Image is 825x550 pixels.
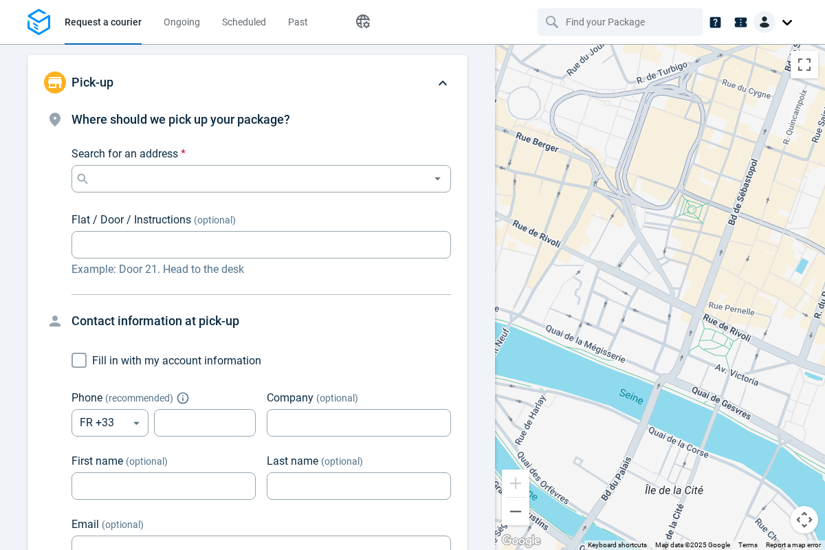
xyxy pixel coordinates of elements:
a: Open this area in Google Maps (opens a new window) [498,532,544,550]
span: Pick-up [71,75,113,89]
div: Pick-up [27,55,467,110]
span: Flat / Door / Instructions [71,213,191,226]
a: Report a map error [766,541,821,549]
span: Phone [71,391,102,404]
div: FR +33 [71,409,148,437]
span: First name [71,454,123,467]
span: Last name [267,454,318,467]
span: (optional) [321,456,363,467]
span: Fill in with my account information [92,354,261,367]
span: Search for an address [71,147,178,160]
span: Company [267,391,313,404]
button: Toggle fullscreen view [791,51,818,78]
span: Ongoing [164,16,200,27]
span: ( recommended ) [105,393,173,404]
h4: Contact information at pick-up [71,311,451,331]
span: (optional) [126,456,168,467]
span: (optional) [194,214,236,225]
a: Terms [738,541,758,549]
span: (optional) [102,519,144,530]
span: Request a courier [65,16,142,27]
button: Zoom out [502,498,529,525]
img: Client [753,11,775,33]
span: Past [288,16,308,27]
img: Google [498,532,544,550]
span: Scheduled [222,16,266,27]
img: Logo [27,9,50,36]
button: Explain "Recommended" [179,394,187,402]
button: Keyboard shortcuts [588,540,647,550]
input: Find your Package [566,9,677,35]
span: Email [71,518,99,531]
button: Zoom in [502,470,529,497]
button: Open [429,170,446,188]
span: Where should we pick up your package? [71,112,290,126]
span: (optional) [316,393,358,404]
span: Map data ©2025 Google [655,541,730,549]
button: Map camera controls [791,506,818,533]
p: Example: Door 21. Head to the desk [71,261,451,278]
